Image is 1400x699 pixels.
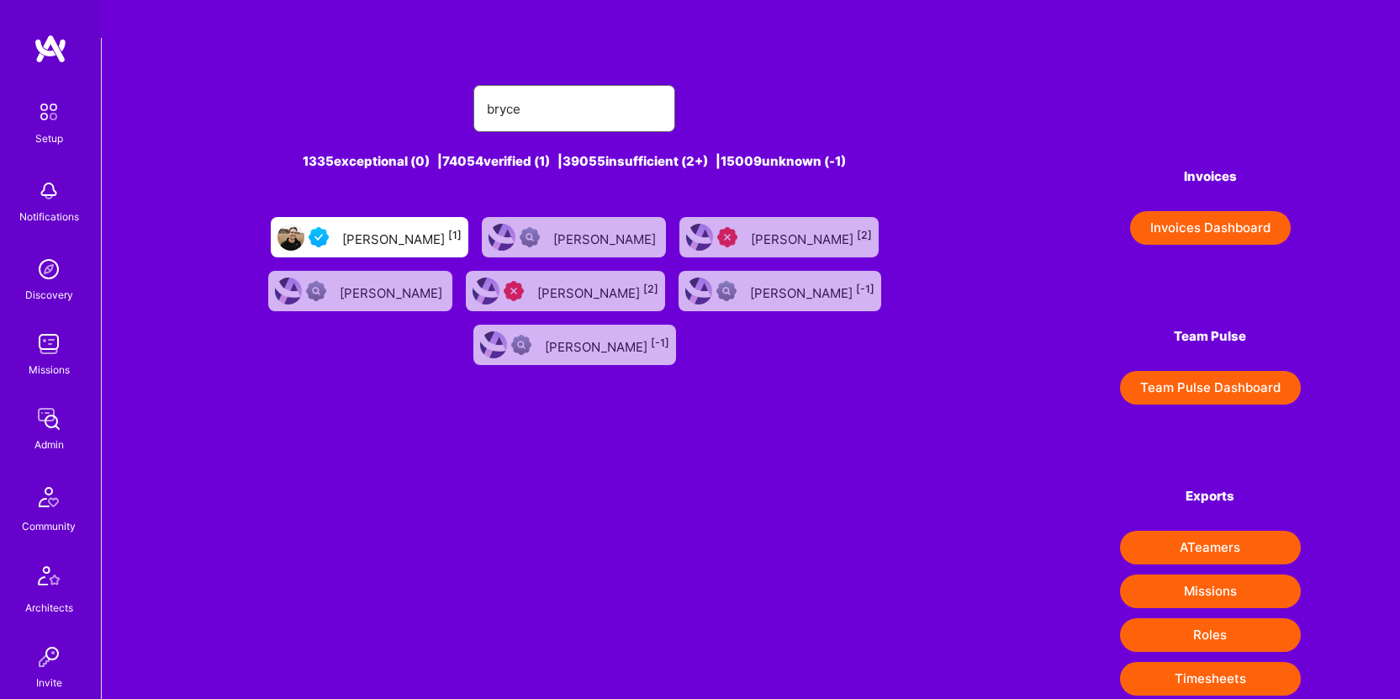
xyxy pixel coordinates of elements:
h4: Invoices [1120,169,1301,184]
img: Unqualified [717,227,737,247]
img: User Avatar [480,331,507,358]
img: User Avatar [275,278,302,304]
div: Notifications [19,208,79,225]
button: ATeamers [1120,531,1301,564]
div: [PERSON_NAME] [553,226,659,248]
img: bell [32,174,66,208]
a: User AvatarUnqualified[PERSON_NAME][2] [459,264,672,318]
img: discovery [32,252,66,286]
div: Architects [25,599,73,617]
button: Team Pulse Dashboard [1120,371,1301,405]
img: User Avatar [685,278,712,304]
h4: Team Pulse [1120,329,1301,344]
div: [PERSON_NAME] [342,226,462,248]
img: Not Scrubbed [306,281,326,301]
div: Discovery [25,286,73,304]
div: [PERSON_NAME] [545,334,669,356]
sup: [-1] [651,336,669,349]
img: Unqualified [504,281,524,301]
img: logo [34,34,67,64]
button: Roles [1120,618,1301,652]
div: [PERSON_NAME] [751,226,872,248]
a: User AvatarVetted A.Teamer[PERSON_NAME][1] [264,210,475,264]
sup: [2] [643,283,658,295]
a: User AvatarNot fully vetted[PERSON_NAME][-1] [467,318,683,372]
img: admin teamwork [32,402,66,436]
img: User Avatar [686,224,713,251]
h4: Exports [1120,489,1301,504]
img: User Avatar [277,224,304,251]
img: Vetted A.Teamer [309,227,329,247]
button: Invoices Dashboard [1130,211,1291,245]
a: User AvatarNot Scrubbed[PERSON_NAME] [475,210,673,264]
a: Invoices Dashboard [1120,211,1301,245]
img: User Avatar [473,278,499,304]
img: Community [29,477,69,517]
img: Not fully vetted [511,335,531,355]
button: Missions [1120,575,1301,608]
div: Invite [36,674,62,691]
sup: [2] [857,229,872,241]
img: setup [31,94,66,130]
img: teamwork [32,327,66,361]
div: Missions [29,361,70,379]
div: [PERSON_NAME] [537,280,658,302]
a: User AvatarNot Scrubbed[PERSON_NAME] [262,264,459,318]
button: Timesheets [1120,662,1301,696]
img: User Avatar [489,224,515,251]
sup: [-1] [856,283,874,295]
a: User AvatarUnqualified[PERSON_NAME][2] [673,210,885,264]
img: Invite [32,640,66,674]
img: Not fully vetted [716,281,737,301]
sup: [1] [448,229,462,241]
img: Architects [29,559,69,599]
div: [PERSON_NAME] [340,280,446,302]
div: Community [22,517,76,535]
div: Admin [34,436,64,453]
a: User AvatarNot fully vetted[PERSON_NAME][-1] [672,264,888,318]
div: [PERSON_NAME] [750,280,874,302]
div: 1335 exceptional (0) | 74054 verified (1) | 39055 insufficient (2+) | 15009 unknown (-1) [201,152,948,170]
input: Search for an A-Teamer [487,87,662,130]
div: Setup [35,130,63,147]
img: Not Scrubbed [520,227,540,247]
